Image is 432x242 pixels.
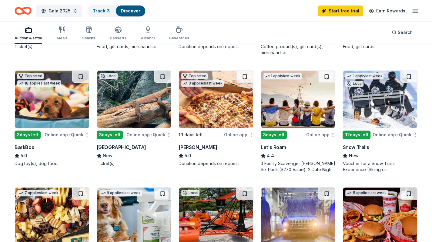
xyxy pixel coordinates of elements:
[49,7,70,15] span: Gala 2025
[99,73,118,79] div: Local
[110,24,126,44] button: Desserts
[179,144,217,151] div: [PERSON_NAME]
[121,8,140,13] a: Discover
[69,132,70,137] span: •
[15,44,89,50] div: Ticket(s)
[343,44,417,50] div: Food, gift cards
[387,26,417,38] button: Search
[185,152,191,159] span: 5.0
[126,131,171,138] div: Online app Quick
[345,73,383,79] div: 1 apply last week
[343,144,369,151] div: Snow Trails
[224,131,253,138] div: Online app
[103,152,112,159] span: New
[306,131,335,138] div: Online app
[343,161,417,173] div: Voucher for a Snow Trails Experience (Skiing or Snowboarding)
[179,161,253,167] div: Donation depends on request
[141,36,155,41] div: Alcohol
[110,36,126,41] div: Desserts
[397,132,398,137] span: •
[97,71,171,128] img: Image for Cincinnati Zoo & Botanical Garden
[179,44,253,50] div: Donation depends on request
[345,81,363,87] div: Local
[17,190,60,196] div: 7 applies last week
[15,24,42,44] button: Auction & raffle
[17,73,44,79] div: Top rated
[36,5,82,17] button: Gala 2025
[349,152,358,159] span: New
[267,152,274,159] span: 4.4
[141,24,155,44] button: Alcohol
[169,36,189,41] div: Beverages
[97,70,172,167] a: Image for Cincinnati Zoo & Botanical GardenLocal3days leftOnline app•Quick[GEOGRAPHIC_DATA]NewTic...
[179,70,253,167] a: Image for Casey'sTop rated3 applieslast week19 days leftOnline app[PERSON_NAME]5.0Donation depend...
[261,70,336,173] a: Image for Let's Roam1 applylast week3days leftOnline appLet's Roam4.43 Family Scavenger [PERSON_N...
[15,70,89,167] a: Image for BarkBoxTop rated18 applieslast week3days leftOnline app•QuickBarkBox5.0Dog toy(s), dog ...
[15,144,34,151] div: BarkBox
[373,131,417,138] div: Online app Quick
[343,70,417,173] a: Image for Snow Trails1 applylast weekLocal12days leftOnline app•QuickSnow TrailsNewVoucher for a ...
[82,36,95,41] div: Snacks
[261,131,287,139] div: 3 days left
[169,24,189,44] button: Beverages
[97,44,172,50] div: Food, gift cards, merchandise
[17,80,61,87] div: 18 applies last week
[365,5,409,16] a: Earn Rewards
[87,5,146,17] button: Track· 3Discover
[57,24,68,44] button: Meals
[15,161,89,167] div: Dog toy(s), dog food
[181,80,224,87] div: 3 applies last week
[261,44,336,56] div: Coffee product(s), gift card(s), merchandise
[181,190,199,196] div: Local
[82,24,95,44] button: Snacks
[261,71,335,128] img: Image for Let's Roam
[57,36,68,41] div: Meals
[97,144,146,151] div: [GEOGRAPHIC_DATA]
[318,5,363,16] a: Start free trial
[99,190,142,196] div: 8 applies last week
[93,8,110,13] a: Track· 3
[15,36,42,41] div: Auction & raffle
[15,131,41,139] div: 3 days left
[261,144,286,151] div: Let's Roam
[97,131,123,139] div: 3 days left
[15,71,89,128] img: Image for BarkBox
[179,131,203,138] div: 19 days left
[179,71,253,128] img: Image for Casey's
[345,190,388,196] div: 5 applies last week
[261,161,336,173] div: 3 Family Scavenger [PERSON_NAME] Six Pack ($270 Value), 2 Date Night Scavenger [PERSON_NAME] Two ...
[398,29,413,36] span: Search
[263,73,302,79] div: 1 apply last week
[343,131,370,139] div: 12 days left
[15,4,32,18] a: Home
[343,71,417,128] img: Image for Snow Trails
[45,131,89,138] div: Online app Quick
[181,73,208,79] div: Top rated
[21,152,27,159] span: 5.0
[97,161,172,167] div: Ticket(s)
[151,132,152,137] span: •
